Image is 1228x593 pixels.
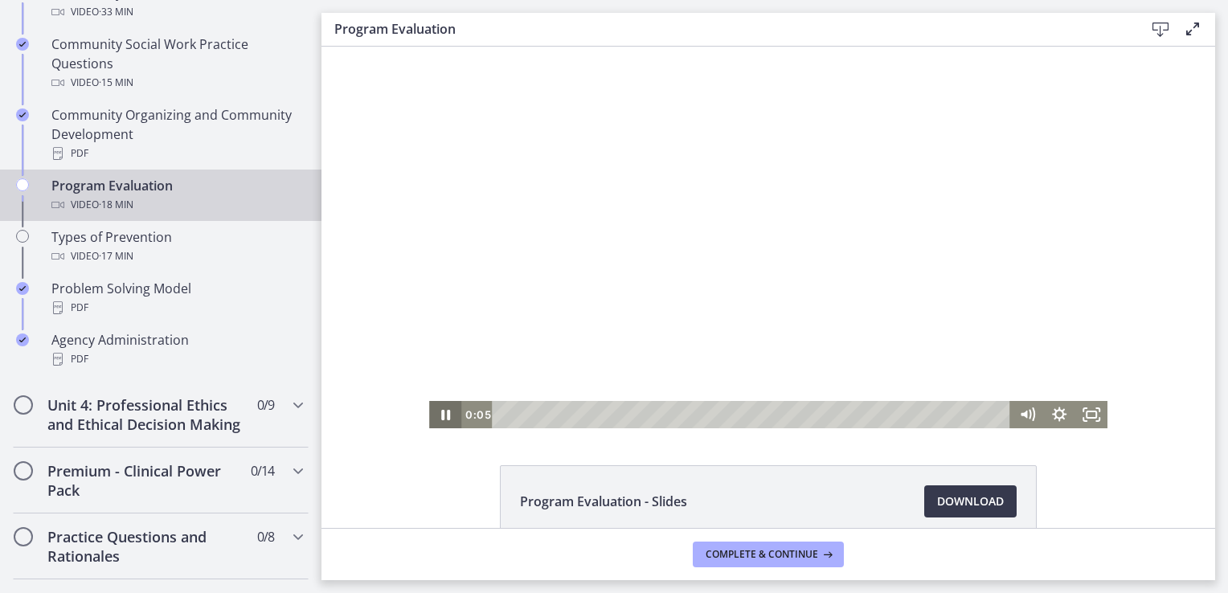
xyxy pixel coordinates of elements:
[690,354,722,382] button: Mute
[47,395,244,434] h2: Unit 4: Professional Ethics and Ethical Decision Making
[51,195,302,215] div: Video
[51,2,302,22] div: Video
[321,47,1215,428] iframe: Video Lesson
[924,485,1017,517] a: Download
[51,279,302,317] div: Problem Solving Model
[47,461,244,500] h2: Premium - Clinical Power Pack
[16,38,29,51] i: Completed
[51,35,302,92] div: Community Social Work Practice Questions
[257,527,274,546] span: 0 / 8
[754,354,786,382] button: Fullscreen
[16,333,29,346] i: Completed
[16,282,29,295] i: Completed
[706,548,818,561] span: Complete & continue
[257,395,274,415] span: 0 / 9
[693,542,844,567] button: Complete & continue
[937,492,1004,511] span: Download
[51,105,302,163] div: Community Organizing and Community Development
[99,247,133,266] span: · 17 min
[99,2,133,22] span: · 33 min
[51,330,302,369] div: Agency Administration
[47,527,244,566] h2: Practice Questions and Rationales
[251,461,274,481] span: 0 / 14
[51,176,302,215] div: Program Evaluation
[99,195,133,215] span: · 18 min
[51,298,302,317] div: PDF
[51,73,302,92] div: Video
[51,144,302,163] div: PDF
[99,73,133,92] span: · 15 min
[16,108,29,121] i: Completed
[51,247,302,266] div: Video
[51,350,302,369] div: PDF
[51,227,302,266] div: Types of Prevention
[520,492,687,511] span: Program Evaluation - Slides
[722,354,754,382] button: Show settings menu
[334,19,1119,39] h3: Program Evaluation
